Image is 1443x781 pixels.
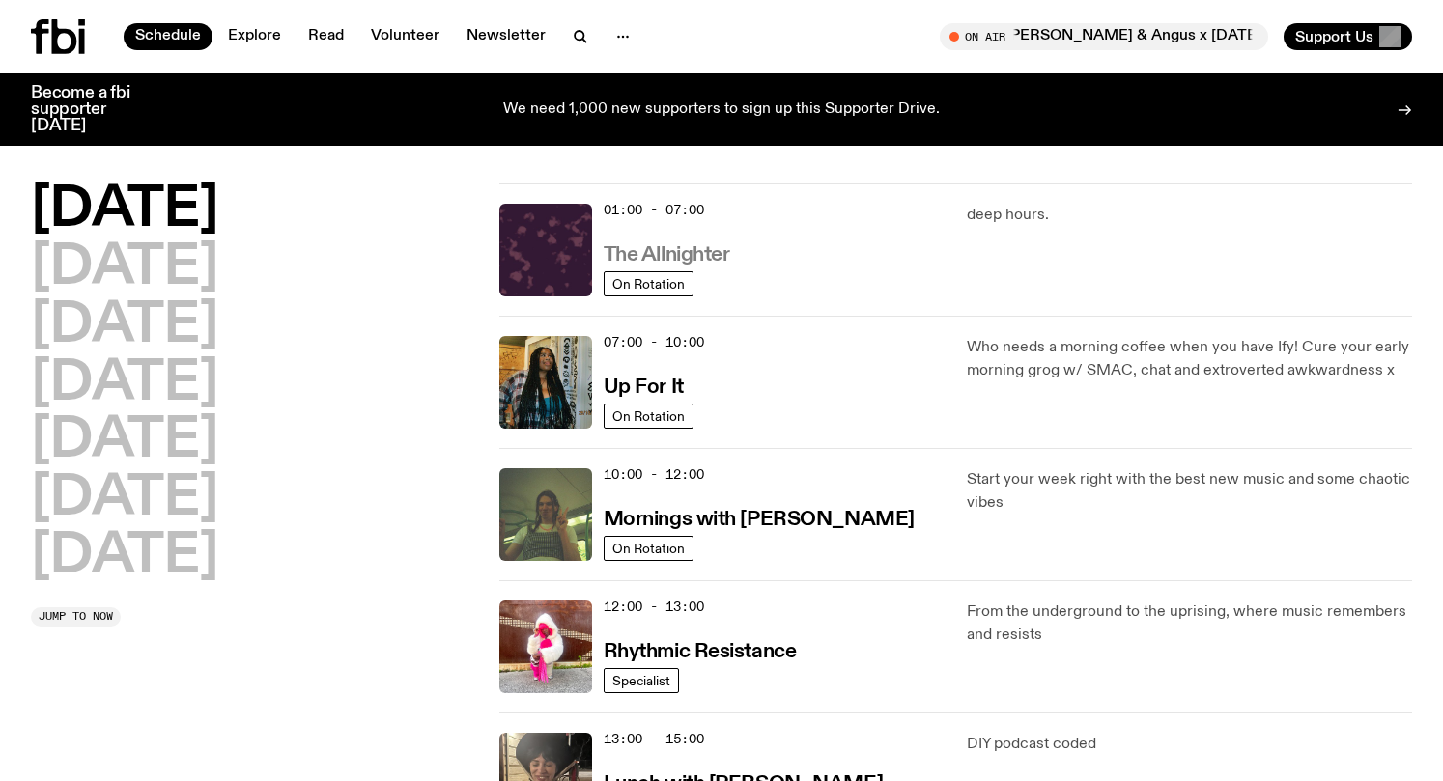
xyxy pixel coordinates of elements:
span: 12:00 - 13:00 [604,598,704,616]
span: On Rotation [612,408,685,423]
a: The Allnighter [604,241,730,265]
p: We need 1,000 new supporters to sign up this Supporter Drive. [503,101,940,119]
a: Specialist [604,668,679,693]
button: [DATE] [31,414,218,468]
button: Support Us [1284,23,1412,50]
h3: Rhythmic Resistance [604,642,797,662]
a: Read [297,23,355,50]
button: On AirOcean [PERSON_NAME] & Angus x [DATE] Arvos [940,23,1268,50]
button: [DATE] [31,530,218,584]
button: [DATE] [31,241,218,295]
img: Ify - a Brown Skin girl with black braided twists, looking up to the side with her tongue stickin... [499,336,592,429]
span: On Rotation [612,276,685,291]
a: Newsletter [455,23,557,50]
h3: Become a fbi supporter [DATE] [31,85,155,134]
a: On Rotation [604,404,693,429]
h3: Mornings with [PERSON_NAME] [604,510,915,530]
a: Volunteer [359,23,451,50]
span: Support Us [1295,28,1373,45]
a: On Rotation [604,271,693,296]
a: On Rotation [604,536,693,561]
p: From the underground to the uprising, where music remembers and resists [967,600,1412,647]
p: DIY podcast coded [967,733,1412,756]
h3: The Allnighter [604,245,730,265]
img: Jim Kretschmer in a really cute outfit with cute braids, standing on a train holding up a peace s... [499,468,592,561]
p: Start your week right with the best new music and some chaotic vibes [967,468,1412,515]
span: 13:00 - 15:00 [604,730,704,748]
a: Explore [216,23,293,50]
h3: Up For It [604,377,684,398]
img: Attu crouches on gravel in front of a brown wall. They are wearing a white fur coat with a hood, ... [499,600,592,693]
button: [DATE] [31,472,218,526]
p: Who needs a morning coffee when you have Ify! Cure your early morning grog w/ SMAC, chat and extr... [967,336,1412,382]
span: 07:00 - 10:00 [604,333,704,351]
span: Specialist [612,673,670,687]
a: Rhythmic Resistance [604,638,797,662]
button: Jump to now [31,607,121,627]
a: Schedule [124,23,212,50]
button: [DATE] [31,299,218,353]
span: 01:00 - 07:00 [604,201,704,219]
span: 10:00 - 12:00 [604,465,704,484]
p: deep hours. [967,204,1412,227]
a: Up For It [604,374,684,398]
a: Mornings with [PERSON_NAME] [604,506,915,530]
span: On Rotation [612,541,685,555]
button: [DATE] [31,183,218,237]
span: Jump to now [39,611,113,622]
button: [DATE] [31,357,218,411]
